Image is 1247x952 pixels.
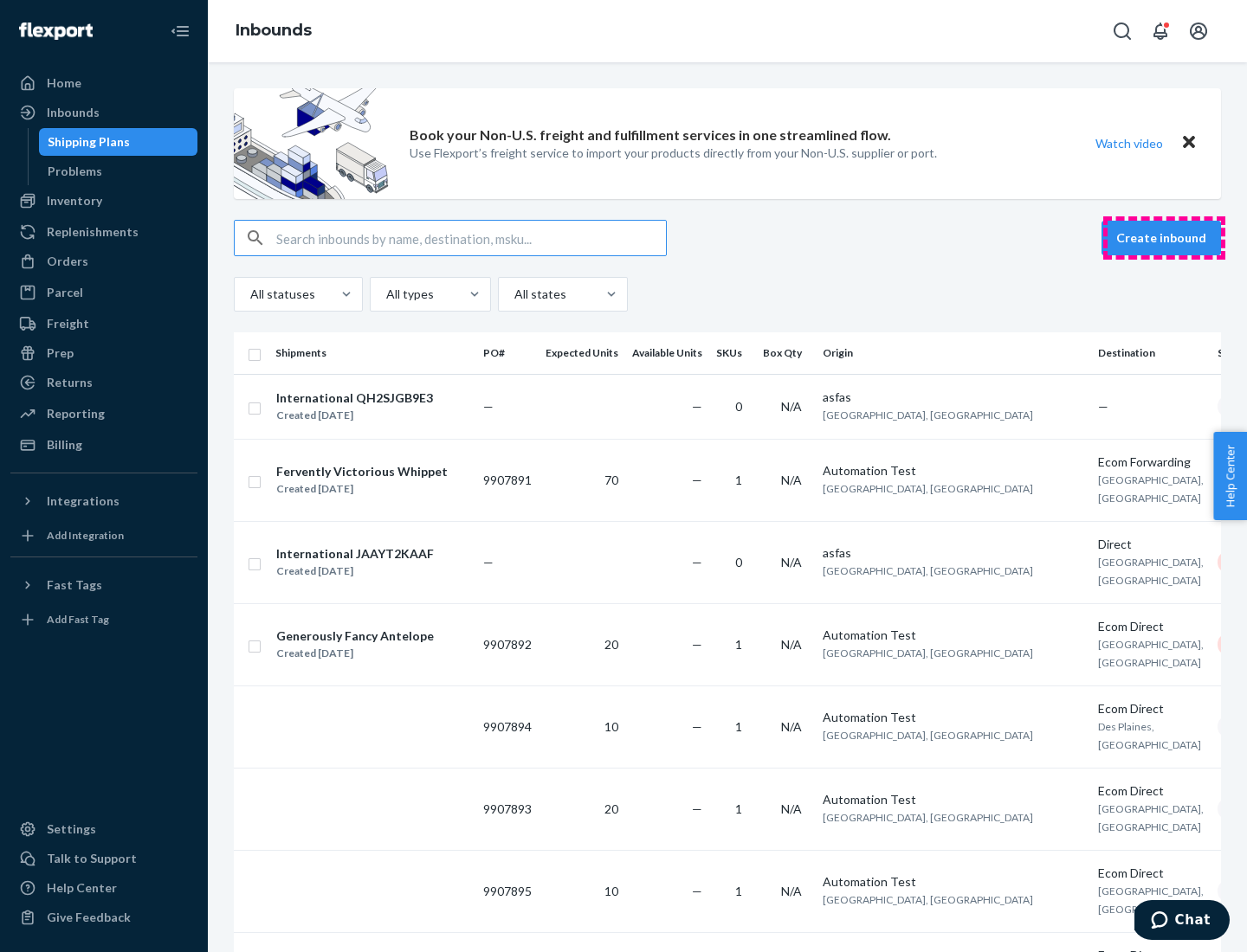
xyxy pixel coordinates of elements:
[823,408,1033,421] span: [GEOGRAPHIC_DATA], [GEOGRAPHIC_DATA]
[276,480,448,498] div: Created [DATE]
[10,815,197,843] a: Settings
[692,719,702,734] span: —
[604,801,618,816] span: 20
[1098,782,1204,800] div: Ecom Direct
[1084,131,1174,156] button: Watch video
[1098,556,1204,587] span: [GEOGRAPHIC_DATA], [GEOGRAPHIC_DATA]
[1213,432,1247,520] button: Help Center
[10,187,197,215] a: Inventory
[735,473,742,487] span: 1
[10,339,197,367] a: Prep
[823,811,1033,824] span: [GEOGRAPHIC_DATA], [GEOGRAPHIC_DATA]
[10,400,197,428] a: Reporting
[47,850,137,867] div: Talk to Support
[236,21,312,40] a: Inbounds
[10,874,197,902] a: Help Center
[10,571,197,599] button: Fast Tags
[781,399,802,414] span: N/A
[47,192,102,209] div: Inventory
[604,473,618,487] span: 70
[10,69,197,97] a: Home
[823,709,1084,726] div: Automation Test
[47,374,93,391] div: Returns
[781,637,802,652] span: N/A
[276,389,433,407] div: International QH2SJGB9E3
[692,555,702,569] span: —
[48,133,130,151] div: Shipping Plans
[823,544,1084,562] div: asfas
[276,545,434,563] div: International JAAYT2KAAF
[47,405,105,422] div: Reporting
[823,564,1033,577] span: [GEOGRAPHIC_DATA], [GEOGRAPHIC_DATA]
[163,14,197,48] button: Close Navigation
[47,253,88,270] div: Orders
[47,909,131,926] div: Give Feedback
[19,23,93,40] img: Flexport logo
[10,218,197,246] a: Replenishments
[47,223,139,241] div: Replenishments
[1098,618,1204,635] div: Ecom Direct
[10,431,197,459] a: Billing
[483,399,494,414] span: —
[47,315,89,332] div: Freight
[735,801,742,816] span: 1
[47,576,102,594] div: Fast Tags
[47,612,109,627] div: Add Fast Tag
[692,399,702,414] span: —
[781,801,802,816] span: N/A
[39,158,198,185] a: Problems
[476,332,539,374] th: PO#
[781,555,802,569] span: N/A
[48,163,102,180] div: Problems
[1098,884,1204,916] span: [GEOGRAPHIC_DATA], [GEOGRAPHIC_DATA]
[1098,865,1204,882] div: Ecom Direct
[781,473,802,487] span: N/A
[10,522,197,550] a: Add Integration
[276,221,666,255] input: Search inbounds by name, destination, msku...
[10,904,197,931] button: Give Feedback
[692,801,702,816] span: —
[1098,700,1204,717] div: Ecom Direct
[1098,399,1108,414] span: —
[735,399,742,414] span: 0
[1091,332,1211,374] th: Destination
[735,719,742,734] span: 1
[1098,802,1204,833] span: [GEOGRAPHIC_DATA], [GEOGRAPHIC_DATA]
[692,884,702,898] span: —
[476,768,539,850] td: 9907893
[276,627,434,645] div: Generously Fancy Antelope
[1102,221,1221,255] button: Create inbound
[604,637,618,652] span: 20
[410,145,937,162] p: Use Flexport’s freight service to import your products directly from your Non-U.S. supplier or port.
[1181,14,1216,48] button: Open account menu
[823,389,1084,406] div: asfas
[604,719,618,734] span: 10
[1134,900,1230,943] iframe: Opens a widget where you can chat to one of our agents
[735,884,742,898] span: 1
[823,646,1033,659] span: [GEOGRAPHIC_DATA], [GEOGRAPHIC_DATA]
[268,332,476,374] th: Shipments
[709,332,756,374] th: SKUs
[47,820,96,838] div: Settings
[276,645,434,662] div: Created [DATE]
[10,606,197,634] a: Add Fast Tag
[625,332,709,374] th: Available Units
[781,884,802,898] span: N/A
[10,369,197,396] a: Returns
[816,332,1091,374] th: Origin
[1105,14,1140,48] button: Open Search Box
[823,873,1084,891] div: Automation Test
[823,791,1084,808] div: Automation Test
[823,482,1033,495] span: [GEOGRAPHIC_DATA], [GEOGRAPHIC_DATA]
[10,487,197,515] button: Integrations
[47,528,124,543] div: Add Integration
[1098,720,1201,751] span: Des Plaines, [GEOGRAPHIC_DATA]
[276,463,448,480] div: Fervently Victorious Whippet
[756,332,816,374] th: Box Qty
[1098,536,1204,553] div: Direct
[476,850,539,932] td: 9907895
[692,473,702,487] span: —
[483,555,494,569] span: —
[735,637,742,652] span: 1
